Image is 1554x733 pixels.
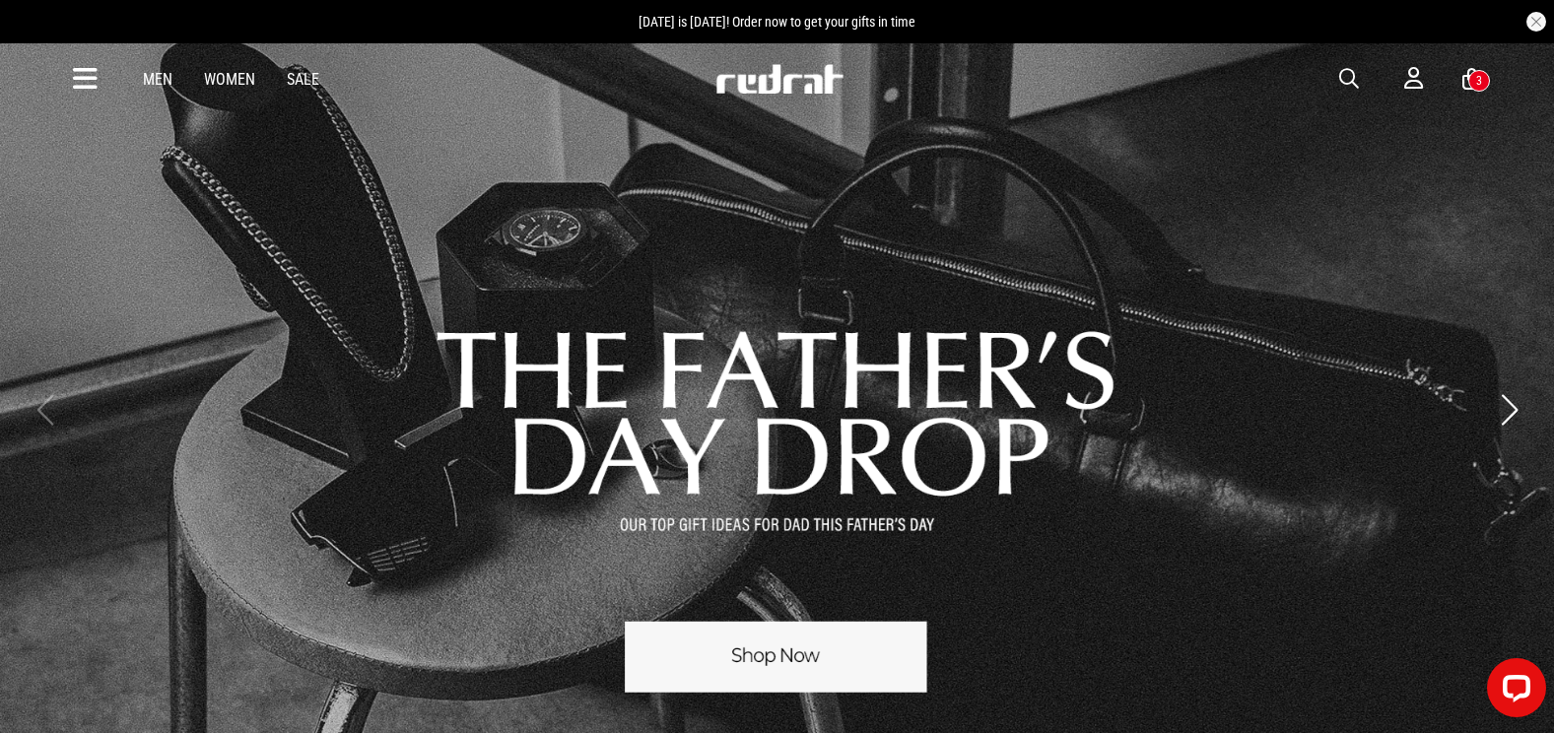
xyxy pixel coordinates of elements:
[639,14,915,30] span: [DATE] is [DATE]! Order now to get your gifts in time
[1476,74,1482,88] div: 3
[204,70,255,89] a: Women
[32,388,58,432] button: Previous slide
[1496,388,1522,432] button: Next slide
[1471,650,1554,733] iframe: LiveChat chat widget
[714,64,845,94] img: Redrat logo
[287,70,319,89] a: Sale
[1462,69,1481,90] a: 3
[143,70,172,89] a: Men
